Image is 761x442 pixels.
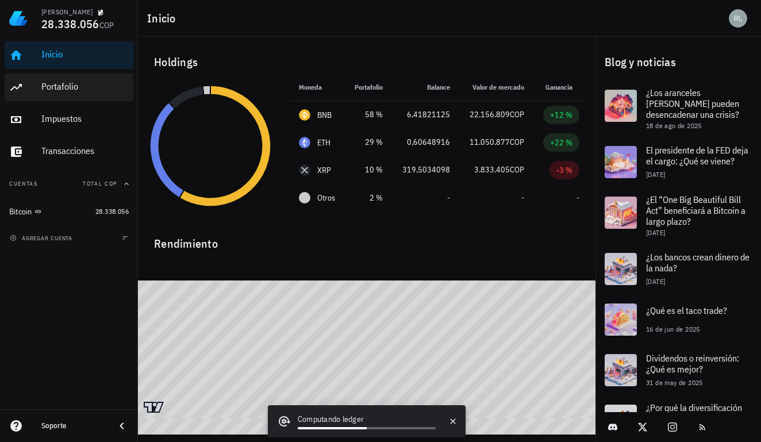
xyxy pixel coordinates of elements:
[401,136,450,148] div: 0,60648916
[459,74,533,101] th: Valor de mercado
[595,345,761,395] a: Dividendos o reinversión: ¿Qué es mejor? 31 de may de 2025
[595,137,761,187] a: El presidente de la FED deja el cargo: ¿Qué se viene? [DATE]
[354,136,383,148] div: 29 %
[646,325,700,333] span: 16 de jun de 2025
[556,164,572,176] div: -3 %
[83,180,117,187] span: Total COP
[41,145,129,156] div: Transacciones
[317,192,335,204] span: Otros
[9,207,32,217] div: Bitcoin
[41,81,129,92] div: Portafolio
[646,87,739,120] span: ¿Los aranceles [PERSON_NAME] pueden desencadenar una crisis?
[5,74,133,101] a: Portafolio
[510,164,524,175] span: COP
[510,137,524,147] span: COP
[401,109,450,121] div: 6,41821125
[646,251,750,274] span: ¿Los bancos crean dinero de la nada?
[7,232,78,244] button: agregar cuenta
[646,144,748,167] span: El presidente de la FED deja el cargo: ¿Qué se viene?
[550,109,572,121] div: +12 %
[5,198,133,225] a: Bitcoin 28.338.056
[646,170,665,179] span: [DATE]
[144,402,164,413] a: Charting by TradingView
[646,121,702,130] span: 18 de ago de 2025
[521,193,524,203] span: -
[510,109,524,120] span: COP
[646,378,703,387] span: 31 de may de 2025
[354,164,383,176] div: 10 %
[646,228,665,237] span: [DATE]
[345,74,392,101] th: Portafolio
[729,9,747,28] div: avatar
[41,16,99,32] span: 28.338.056
[470,109,510,120] span: 22.156.809
[41,113,129,124] div: Impuestos
[290,74,345,101] th: Moneda
[5,170,133,198] button: CuentasTotal COP
[99,20,114,30] span: COP
[646,305,727,316] span: ¿Qué es el taco trade?
[317,164,332,176] div: XRP
[470,137,510,147] span: 11.050.877
[5,138,133,166] a: Transacciones
[646,194,745,227] span: ¿El “One Big Beautiful Bill Act” beneficiará a Bitcoin a largo plazo?
[299,164,310,176] div: XRP-icon
[299,137,310,148] div: ETH-icon
[595,80,761,137] a: ¿Los aranceles [PERSON_NAME] pueden desencadenar una crisis? 18 de ago de 2025
[595,44,761,80] div: Blog y noticias
[595,294,761,345] a: ¿Qué es el taco trade? 16 de jun de 2025
[41,7,93,17] div: [PERSON_NAME]
[595,244,761,294] a: ¿Los bancos crean dinero de la nada? [DATE]
[298,413,436,427] div: Computando ledger
[392,74,459,101] th: Balance
[317,109,332,121] div: BNB
[5,41,133,69] a: Inicio
[12,235,72,242] span: agregar cuenta
[147,9,180,28] h1: Inicio
[95,207,129,216] span: 28.338.056
[576,193,579,203] span: -
[595,187,761,244] a: ¿El “One Big Beautiful Bill Act” beneficiará a Bitcoin a largo plazo? [DATE]
[550,137,572,148] div: +22 %
[145,225,589,253] div: Rendimiento
[545,83,579,91] span: Ganancia
[145,44,589,80] div: Holdings
[354,109,383,121] div: 58 %
[41,421,106,431] div: Soporte
[646,352,739,375] span: Dividendos o reinversión: ¿Qué es mejor?
[9,9,28,28] img: LedgiFi
[447,193,450,203] span: -
[474,164,510,175] span: 3.833.405
[5,106,133,133] a: Impuestos
[317,137,331,148] div: ETH
[401,164,450,176] div: 319,5034098
[41,49,129,60] div: Inicio
[354,192,383,204] div: 2 %
[646,277,665,286] span: [DATE]
[299,109,310,121] div: BNB-icon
